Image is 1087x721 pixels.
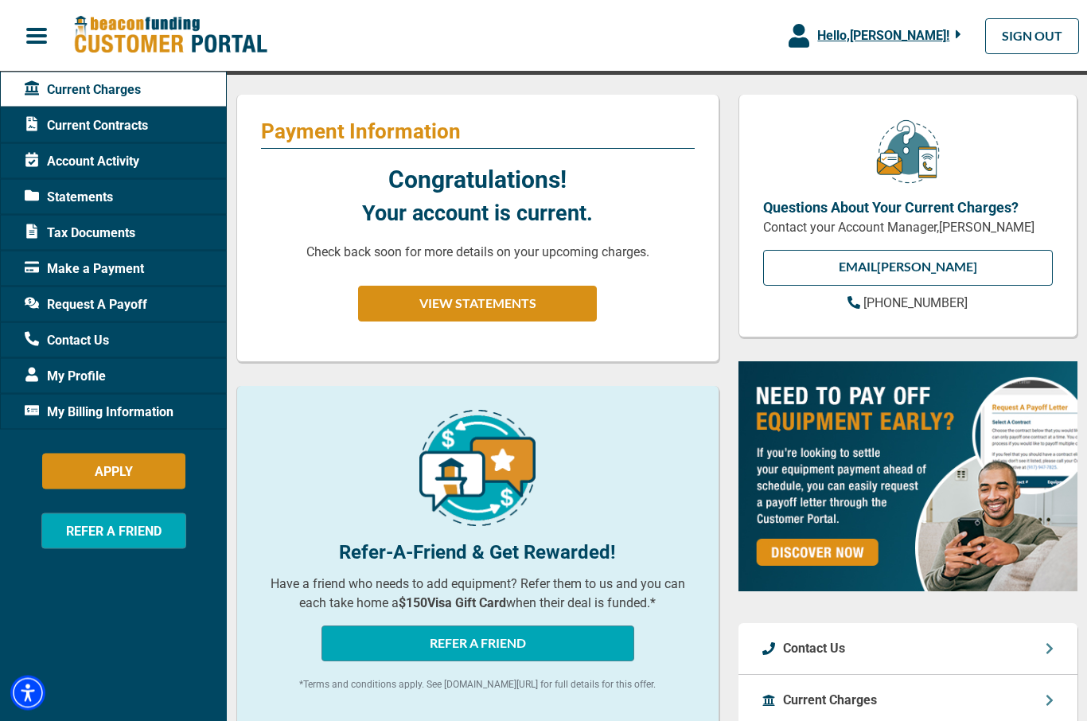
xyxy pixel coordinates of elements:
[872,119,944,185] img: customer-service.png
[25,259,144,279] span: Make a Payment
[783,640,845,659] p: Contact Us
[863,296,968,311] span: [PHONE_NUMBER]
[985,18,1079,54] a: SIGN OUT
[42,454,185,489] button: APPLY
[738,362,1077,592] img: payoff-ad-px.jpg
[25,403,173,422] span: My Billing Information
[25,367,106,386] span: My Profile
[763,219,1053,238] p: Contact your Account Manager, [PERSON_NAME]
[261,678,695,692] p: *Terms and conditions apply. See [DOMAIN_NAME][URL] for full details for this offer.
[321,626,634,662] button: REFER A FRIEND
[763,197,1053,219] p: Questions About Your Current Charges?
[817,28,949,43] span: Hello, [PERSON_NAME] !
[73,15,267,56] img: Beacon Funding Customer Portal Logo
[25,295,147,314] span: Request A Payoff
[847,294,968,314] a: [PHONE_NUMBER]
[25,152,139,171] span: Account Activity
[261,575,695,614] p: Have a friend who needs to add equipment? Refer them to us and you can each take home a when thei...
[388,162,567,198] p: Congratulations!
[25,224,135,243] span: Tax Documents
[783,692,877,711] p: Current Charges
[763,251,1053,286] a: EMAIL[PERSON_NAME]
[25,80,141,99] span: Current Charges
[419,411,536,527] img: refer-a-friend-icon.png
[25,116,148,135] span: Current Contracts
[41,513,186,549] button: REFER A FRIEND
[261,119,695,145] p: Payment Information
[306,244,649,263] p: Check back soon for more details on your upcoming charges.
[25,331,109,350] span: Contact Us
[362,198,593,231] p: Your account is current.
[399,596,506,611] b: $150 Visa Gift Card
[358,286,597,322] button: VIEW STATEMENTS
[261,539,695,567] p: Refer-A-Friend & Get Rewarded!
[25,188,113,207] span: Statements
[10,676,45,711] div: Accessibility Menu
